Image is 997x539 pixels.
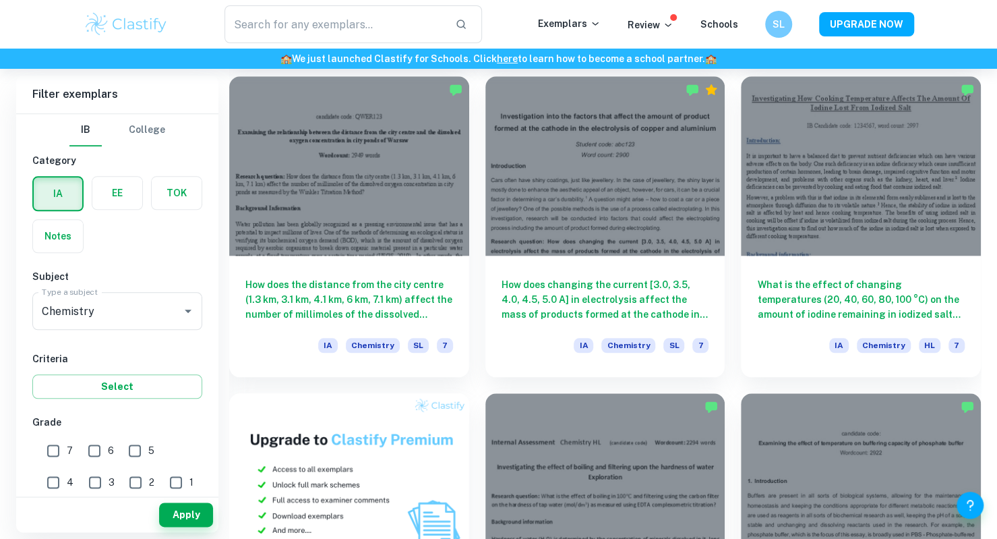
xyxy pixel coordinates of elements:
[149,475,154,490] span: 2
[67,475,73,490] span: 4
[129,114,165,146] button: College
[159,503,213,527] button: Apply
[961,400,974,414] img: Marked
[69,114,165,146] div: Filter type choice
[42,286,98,297] label: Type a subject
[819,12,914,36] button: UPGRADE NOW
[148,443,154,458] span: 5
[601,338,655,353] span: Chemistry
[32,374,202,399] button: Select
[857,338,911,353] span: Chemistry
[686,83,699,96] img: Marked
[245,277,453,322] h6: How does the distance from the city centre (1.3 km, 3.1 km, 4.1 km, 6 km, 7.1 km) affect the numb...
[704,83,718,96] div: Premium
[538,16,601,31] p: Exemplars
[3,51,994,66] h6: We just launched Clastify for Schools. Click to learn how to become a school partner.
[449,83,462,96] img: Marked
[502,277,709,322] h6: How does changing the current [3.0, 3.5, 4.0, 4.5, 5.0 A] in electrolysis affect the mass of prod...
[704,400,718,414] img: Marked
[346,338,400,353] span: Chemistry
[437,338,453,353] span: 7
[224,5,445,43] input: Search for any exemplars...
[152,177,202,209] button: TOK
[700,19,738,30] a: Schools
[32,415,202,430] h6: Grade
[92,177,142,209] button: EE
[229,76,469,378] a: How does the distance from the city centre (1.3 km, 3.1 km, 4.1 km, 6 km, 7.1 km) affect the numb...
[771,17,786,32] h6: SL
[574,338,593,353] span: IA
[32,351,202,366] h6: Criteria
[32,269,202,284] h6: Subject
[280,53,292,64] span: 🏫
[33,220,83,252] button: Notes
[69,114,102,146] button: IB
[109,475,115,490] span: 3
[919,338,940,353] span: HL
[628,18,673,32] p: Review
[705,53,717,64] span: 🏫
[692,338,708,353] span: 7
[663,338,684,353] span: SL
[67,443,73,458] span: 7
[485,76,725,378] a: How does changing the current [3.0, 3.5, 4.0, 4.5, 5.0 A] in electrolysis affect the mass of prod...
[179,302,198,320] button: Open
[765,11,792,38] button: SL
[318,338,338,353] span: IA
[408,338,429,353] span: SL
[741,76,981,378] a: What is the effect of changing temperatures (20, 40, 60, 80, 100 °C) on the amount of iodine rema...
[108,443,114,458] span: 6
[189,475,193,490] span: 1
[957,492,984,519] button: Help and Feedback
[961,83,974,96] img: Marked
[32,153,202,168] h6: Category
[757,277,965,322] h6: What is the effect of changing temperatures (20, 40, 60, 80, 100 °C) on the amount of iodine rema...
[948,338,965,353] span: 7
[829,338,849,353] span: IA
[16,76,218,113] h6: Filter exemplars
[34,177,82,210] button: IA
[497,53,518,64] a: here
[84,11,169,38] img: Clastify logo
